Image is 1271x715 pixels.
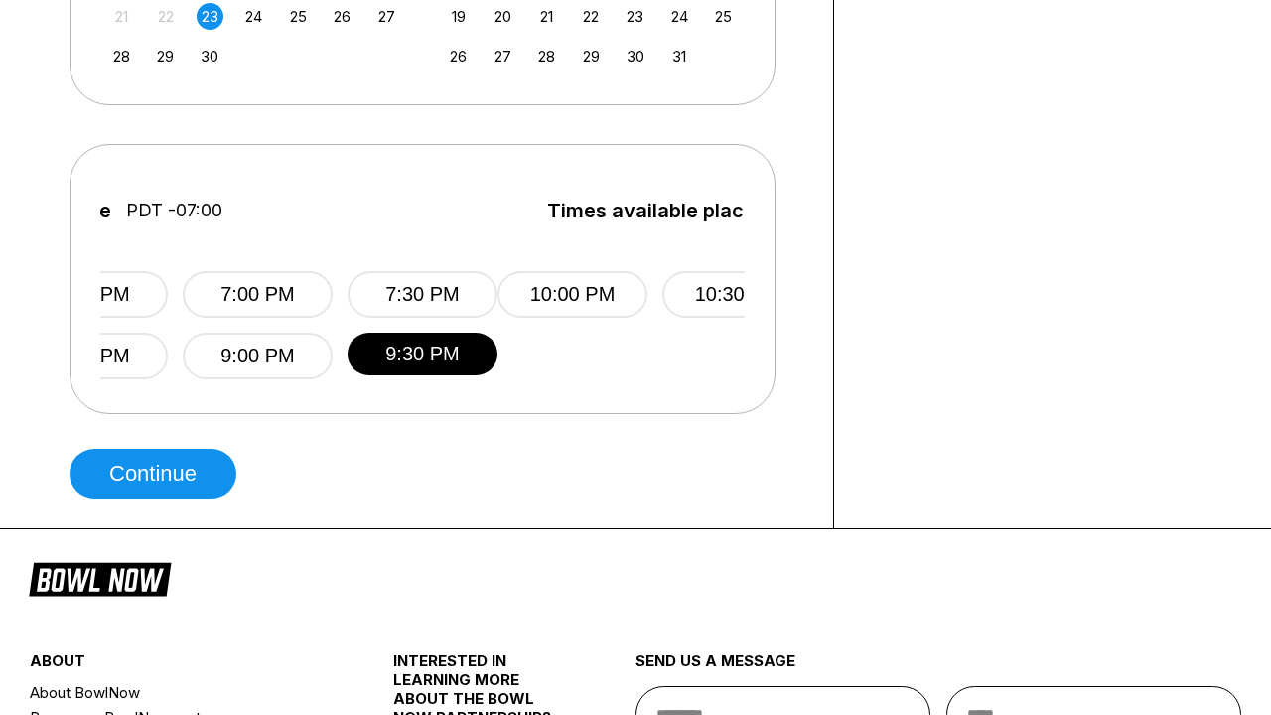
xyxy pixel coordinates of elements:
[348,271,497,318] button: 7:30 PM
[183,271,333,318] button: 7:00 PM
[152,3,179,30] div: Not available Monday, September 22nd, 2025
[490,3,516,30] div: Choose Monday, October 20th, 2025
[710,3,737,30] div: Choose Saturday, October 25th, 2025
[578,43,605,70] div: Choose Wednesday, October 29th, 2025
[240,3,267,30] div: Choose Wednesday, September 24th, 2025
[497,271,647,318] button: 10:00 PM
[635,651,1241,686] div: send us a message
[285,3,312,30] div: Choose Thursday, September 25th, 2025
[108,3,135,30] div: Not available Sunday, September 21st, 2025
[622,3,648,30] div: Choose Thursday, October 23rd, 2025
[30,680,333,705] a: About BowlNow
[108,43,135,70] div: Choose Sunday, September 28th, 2025
[126,200,222,221] span: PDT -07:00
[30,651,333,680] div: about
[197,43,223,70] div: Choose Tuesday, September 30th, 2025
[490,43,516,70] div: Choose Monday, October 27th, 2025
[533,43,560,70] div: Choose Tuesday, October 28th, 2025
[622,43,648,70] div: Choose Thursday, October 30th, 2025
[666,3,693,30] div: Choose Friday, October 24th, 2025
[445,43,472,70] div: Choose Sunday, October 26th, 2025
[152,43,179,70] div: Choose Monday, September 29th, 2025
[533,3,560,30] div: Choose Tuesday, October 21st, 2025
[445,3,472,30] div: Choose Sunday, October 19th, 2025
[70,449,236,499] button: Continue
[666,43,693,70] div: Choose Friday, October 31st, 2025
[348,333,497,375] button: 9:30 PM
[547,200,756,221] span: Times available place
[183,333,333,379] button: 9:00 PM
[578,3,605,30] div: Choose Wednesday, October 22nd, 2025
[373,3,400,30] div: Choose Saturday, September 27th, 2025
[197,3,223,30] div: Choose Tuesday, September 23rd, 2025
[329,3,355,30] div: Choose Friday, September 26th, 2025
[662,271,812,318] button: 10:30 PM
